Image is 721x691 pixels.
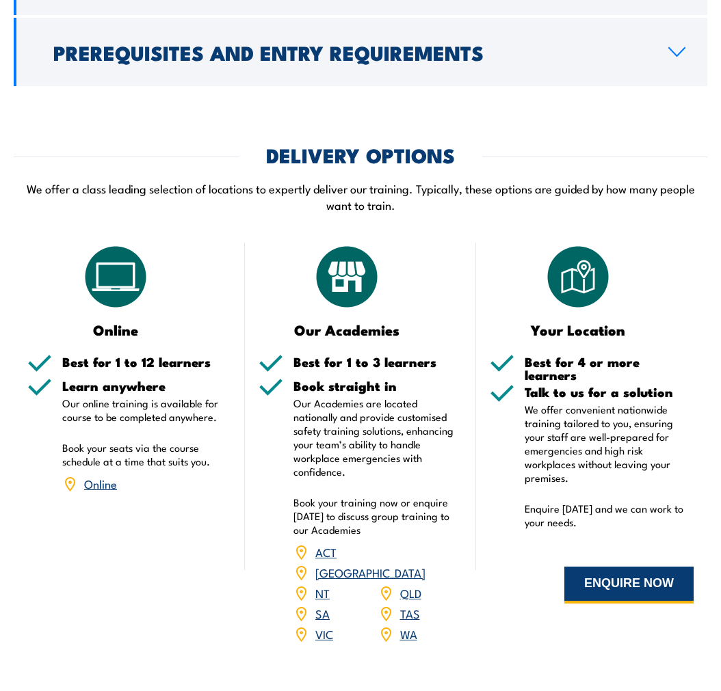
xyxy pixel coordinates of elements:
a: VIC [315,625,333,642]
a: ACT [315,543,337,560]
h5: Learn anywhere [62,379,231,392]
a: WA [400,625,417,642]
p: Book your seats via the course schedule at a time that suits you. [62,441,231,468]
h3: Your Location [490,322,666,338]
h3: Online [27,322,204,338]
h2: Prerequisites and Entry Requirements [53,43,646,61]
a: Prerequisites and Entry Requirements [14,18,707,86]
p: Enquire [DATE] and we can work to your needs. [525,502,694,529]
h3: Our Academies [259,322,435,338]
p: Our Academies are located nationally and provide customised safety training solutions, enhancing ... [293,396,462,478]
p: Our online training is available for course to be completed anywhere. [62,396,231,424]
p: We offer convenient nationwide training tailored to you, ensuring your staff are well-prepared fo... [525,403,694,485]
a: TAS [400,605,420,621]
a: QLD [400,584,421,601]
p: Book your training now or enquire [DATE] to discuss group training to our Academies [293,496,462,537]
a: NT [315,584,330,601]
h5: Best for 1 to 12 learners [62,355,231,368]
h5: Talk to us for a solution [525,385,694,398]
a: Online [84,475,117,491]
a: SA [315,605,330,621]
p: We offer a class leading selection of locations to expertly deliver our training. Typically, thes... [14,180,707,213]
a: [GEOGRAPHIC_DATA] [315,564,425,580]
h5: Best for 4 or more learners [525,355,694,381]
button: ENQUIRE NOW [564,567,694,604]
h5: Best for 1 to 3 learners [293,355,462,368]
h5: Book straight in [293,379,462,392]
h2: DELIVERY OPTIONS [266,146,455,163]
